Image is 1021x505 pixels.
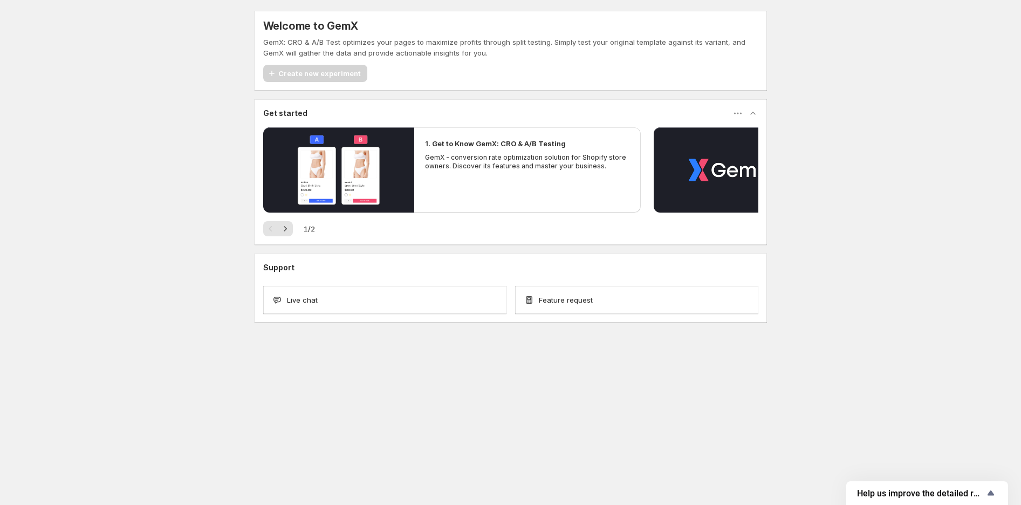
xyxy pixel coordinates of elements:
[287,295,318,305] span: Live chat
[857,488,984,499] span: Help us improve the detailed report for A/B campaigns
[263,37,758,58] p: GemX: CRO & A/B Test optimizes your pages to maximize profits through split testing. Simply test ...
[263,108,307,119] h3: Get started
[263,19,358,32] h5: Welcome to GemX
[263,262,294,273] h3: Support
[425,153,630,170] p: GemX - conversion rate optimization solution for Shopify store owners. Discover its features and ...
[539,295,593,305] span: Feature request
[425,138,566,149] h2: 1. Get to Know GemX: CRO & A/B Testing
[857,487,997,500] button: Show survey - Help us improve the detailed report for A/B campaigns
[304,223,315,234] span: 1 / 2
